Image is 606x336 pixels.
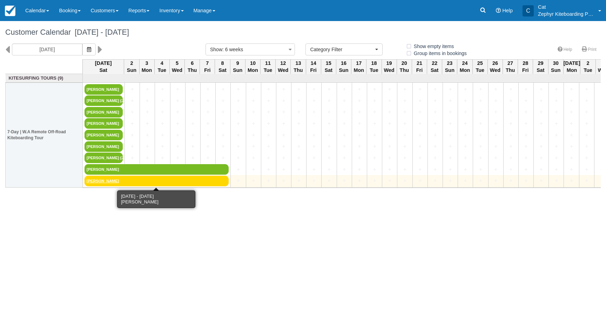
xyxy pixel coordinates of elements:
button: Category Filter [305,43,383,55]
a: + [187,154,198,162]
a: + [536,154,547,162]
a: + [339,177,350,184]
a: + [202,154,214,162]
span: Show empty items [406,43,459,48]
a: + [551,132,562,139]
a: KITESURFING TOURS (9) [7,75,81,82]
a: + [384,143,395,150]
a: + [415,166,426,173]
a: + [323,154,335,162]
a: + [384,97,395,105]
a: + [490,97,501,105]
a: + [202,143,214,150]
a: + [505,166,517,173]
a: + [581,86,592,93]
a: + [369,177,380,184]
a: + [460,177,471,184]
a: [PERSON_NAME] (2) [85,153,123,163]
a: + [339,166,350,173]
a: + [293,97,304,105]
a: + [384,154,395,162]
a: + [430,108,441,116]
a: + [354,97,365,105]
a: + [399,166,410,173]
a: + [157,108,168,116]
a: + [308,120,319,127]
a: + [323,97,335,105]
a: + [339,97,350,105]
a: + [248,108,259,116]
a: + [445,108,456,116]
a: + [399,97,410,105]
a: + [217,154,229,162]
a: + [127,120,138,127]
a: + [536,166,547,173]
a: + [566,154,577,162]
a: + [202,97,214,105]
a: + [293,166,304,173]
a: + [505,108,517,116]
span: Show [210,47,222,52]
a: + [505,132,517,139]
a: + [490,154,501,162]
a: + [172,97,183,105]
a: + [202,108,214,116]
a: [PERSON_NAME] [85,118,123,129]
label: Group items in bookings [406,48,471,59]
button: Show: 6 weeks [206,43,295,55]
a: + [308,132,319,139]
a: + [581,108,592,116]
a: + [566,166,577,173]
a: + [536,120,547,127]
a: + [430,154,441,162]
a: + [475,177,486,184]
a: + [172,86,183,93]
a: + [460,143,471,150]
a: + [339,143,350,150]
a: + [157,120,168,127]
a: + [505,154,517,162]
a: + [308,108,319,116]
a: + [581,154,592,162]
a: + [566,97,577,105]
a: + [323,177,335,184]
a: + [475,166,486,173]
a: + [339,86,350,93]
a: [PERSON_NAME] [85,176,229,186]
a: + [263,132,274,139]
a: [PERSON_NAME] (2) [85,95,123,106]
a: + [172,108,183,116]
a: + [278,86,289,93]
a: + [127,97,138,105]
a: + [415,143,426,150]
a: + [445,154,456,162]
span: Category Filter [310,46,373,53]
a: + [384,108,395,116]
a: + [308,86,319,93]
a: + [142,120,153,127]
a: + [566,132,577,139]
a: + [475,120,486,127]
a: [PERSON_NAME] [85,84,123,95]
a: + [384,120,395,127]
a: + [460,86,471,93]
a: + [415,154,426,162]
a: + [430,143,441,150]
a: + [187,143,198,150]
a: + [354,166,365,173]
a: + [187,132,198,139]
a: + [581,177,592,184]
a: + [293,143,304,150]
img: checkfront-main-nav-mini-logo.png [5,6,15,16]
a: + [293,108,304,116]
a: + [263,120,274,127]
a: + [475,86,486,93]
a: + [445,166,456,173]
a: + [505,86,517,93]
a: + [354,108,365,116]
p: Zephyr Kiteboarding Pty Ltd [538,11,594,18]
a: + [308,97,319,105]
a: + [536,177,547,184]
a: + [263,108,274,116]
a: [PERSON_NAME] [85,107,123,117]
